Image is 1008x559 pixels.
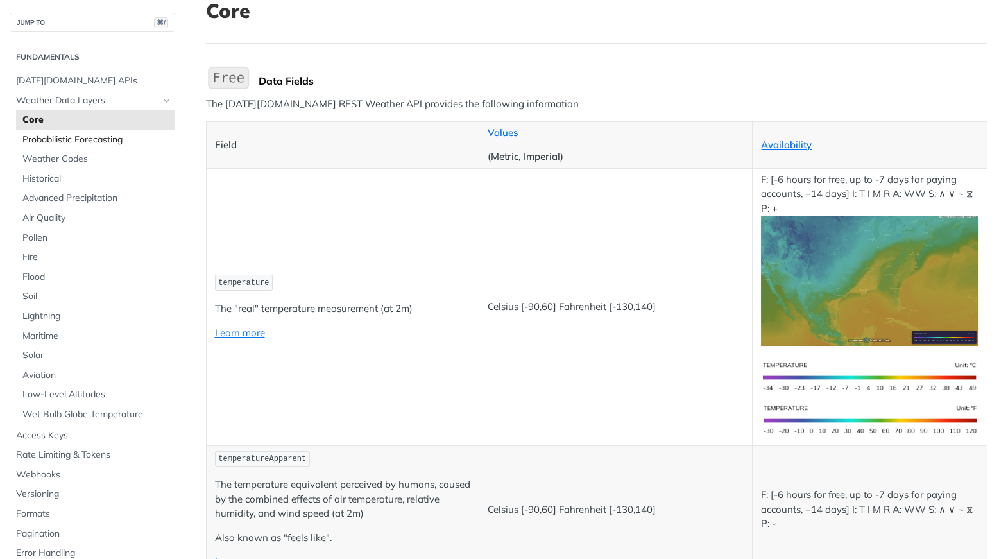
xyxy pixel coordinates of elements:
[215,302,471,316] p: The "real" temperature measurement (at 2m)
[10,51,175,63] h2: Fundamentals
[16,405,175,424] a: Wet Bulb Globe Temperature
[10,71,175,90] a: [DATE][DOMAIN_NAME] APIs
[488,126,518,139] a: Values
[16,248,175,267] a: Fire
[154,17,168,28] span: ⌘/
[22,173,172,185] span: Historical
[16,169,175,189] a: Historical
[16,346,175,365] a: Solar
[22,212,172,225] span: Air Quality
[16,268,175,287] a: Flood
[22,133,172,146] span: Probabilistic Forecasting
[16,74,172,87] span: [DATE][DOMAIN_NAME] APIs
[761,413,978,425] span: Expand image
[215,327,265,339] a: Learn more
[16,189,175,208] a: Advanced Precipitation
[22,330,172,343] span: Maritime
[488,300,744,314] p: Celsius [-90,60] Fahrenheit [-130,140]
[761,173,978,346] p: F: [-6 hours for free, up to -7 days for paying accounts, +14 days] I: T I M R A: WW S: ∧ ∨ ~ ⧖ P: +
[215,477,471,521] p: The temperature equivalent perceived by humans, caused by the combined effects of air temperature...
[16,327,175,346] a: Maritime
[22,388,172,401] span: Low-Level Altitudes
[22,251,172,264] span: Fire
[16,488,172,501] span: Versioning
[215,531,471,546] p: Also known as "feels like".
[16,94,158,107] span: Weather Data Layers
[206,97,987,112] p: The [DATE][DOMAIN_NAME] REST Weather API provides the following information
[16,110,175,130] a: Core
[22,349,172,362] span: Solar
[10,485,175,504] a: Versioning
[10,445,175,465] a: Rate Limiting & Tokens
[10,465,175,485] a: Webhooks
[16,469,172,481] span: Webhooks
[16,287,175,306] a: Soil
[16,429,172,442] span: Access Keys
[16,385,175,404] a: Low-Level Altitudes
[22,271,172,284] span: Flood
[488,150,744,164] p: (Metric, Imperial)
[761,370,978,382] span: Expand image
[215,138,471,153] p: Field
[10,426,175,445] a: Access Keys
[16,228,175,248] a: Pollen
[16,366,175,385] a: Aviation
[22,369,172,382] span: Aviation
[16,130,175,150] a: Probabilistic Forecasting
[761,488,978,531] p: F: [-6 hours for free, up to -7 days for paying accounts, +14 days] I: T I M R A: WW S: ∧ ∨ ~ ⧖ P: -
[488,503,744,517] p: Celsius [-90,60] Fahrenheit [-130,140]
[10,91,175,110] a: Weather Data LayersHide subpages for Weather Data Layers
[10,13,175,32] button: JUMP TO⌘/
[16,209,175,228] a: Air Quality
[16,449,172,461] span: Rate Limiting & Tokens
[22,153,172,166] span: Weather Codes
[16,307,175,326] a: Lightning
[218,279,269,288] span: temperature
[218,454,306,463] span: temperatureApparent
[22,192,172,205] span: Advanced Precipitation
[22,114,172,126] span: Core
[259,74,987,87] div: Data Fields
[22,310,172,323] span: Lightning
[22,232,172,245] span: Pollen
[22,290,172,303] span: Soil
[761,274,978,286] span: Expand image
[10,504,175,524] a: Formats
[16,150,175,169] a: Weather Codes
[16,528,172,540] span: Pagination
[761,139,812,151] a: Availability
[162,96,172,106] button: Hide subpages for Weather Data Layers
[10,524,175,544] a: Pagination
[16,508,172,520] span: Formats
[22,408,172,421] span: Wet Bulb Globe Temperature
